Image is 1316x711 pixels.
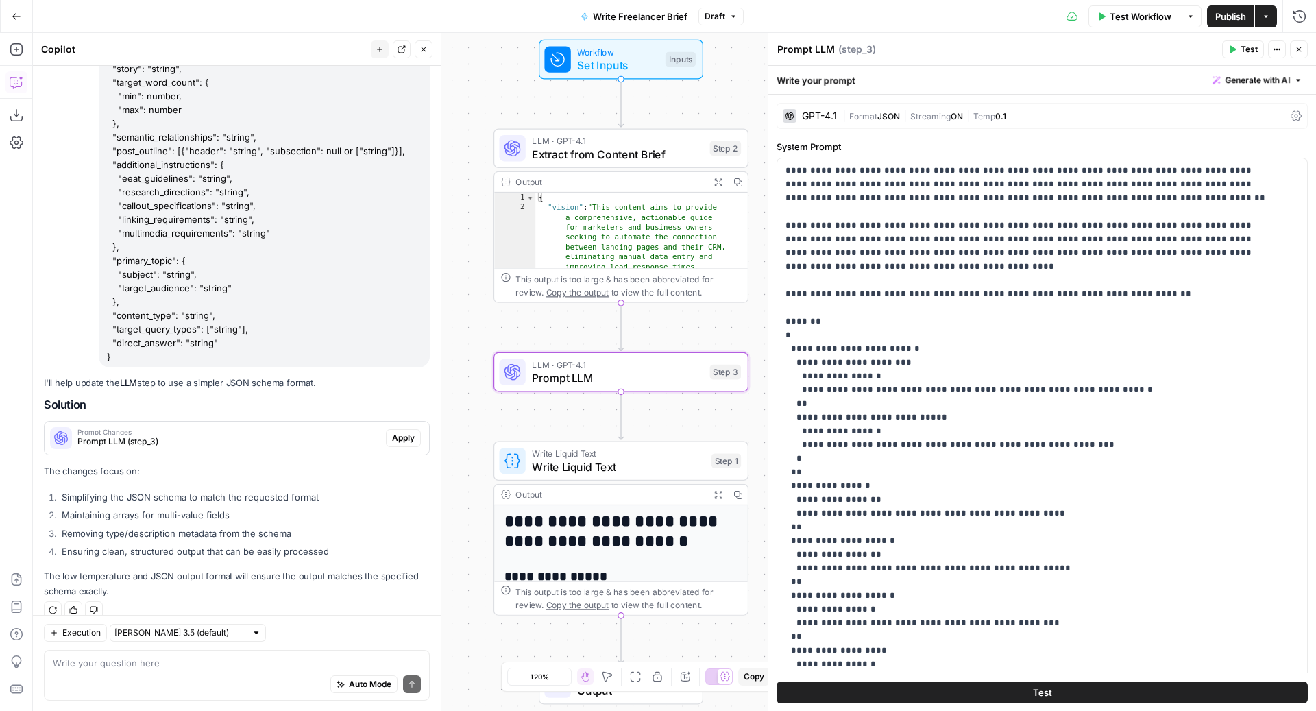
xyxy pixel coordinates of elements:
[44,623,107,641] button: Execution
[546,287,609,297] span: Copy the output
[900,108,910,122] span: |
[618,615,623,663] g: Edge from step_1 to end
[526,193,535,202] span: Toggle code folding, rows 1 through 103
[62,626,101,638] span: Execution
[494,202,535,459] div: 2
[493,40,748,80] div: WorkflowSet InputsInputs
[577,682,689,699] span: Output
[963,108,973,122] span: |
[777,140,1308,154] label: System Prompt
[493,352,748,392] div: LLM · GPT-4.1Prompt LLMStep 3
[58,544,430,558] li: Ensuring clean, structured output that can be easily processed
[532,358,703,371] span: LLM · GPT-4.1
[532,134,703,147] span: LLM · GPT-4.1
[973,111,995,121] span: Temp
[666,52,696,67] div: Inputs
[77,435,380,448] span: Prompt LLM (step_3)
[577,57,659,73] span: Set Inputs
[910,111,951,121] span: Streaming
[710,365,742,380] div: Step 3
[77,429,380,435] span: Prompt Changes
[546,600,609,610] span: Copy the output
[877,111,900,121] span: JSON
[515,488,703,501] div: Output
[1033,685,1052,699] span: Test
[777,43,835,56] textarea: Prompt LLM
[838,43,876,56] span: ( step_3 )
[577,45,659,58] span: Workflow
[744,671,764,683] span: Copy
[530,671,549,682] span: 120%
[995,111,1006,121] span: 0.1
[1222,40,1264,58] button: Test
[532,459,705,475] span: Write Liquid Text
[58,527,430,540] li: Removing type/description metadata from the schema
[1088,5,1180,27] button: Test Workflow
[1207,5,1254,27] button: Publish
[44,569,430,598] p: The low temperature and JSON output format will ensure the output matches the specified schema ex...
[515,585,741,611] div: This output is too large & has been abbreviated for review. to view the full content.
[493,128,748,302] div: LLM · GPT-4.1Extract from Content BriefStep 2Output{ "vision":"This content aims to provide a com...
[618,302,623,350] g: Edge from step_2 to step_3
[572,5,696,27] button: Write Freelancer Brief
[768,66,1316,94] div: Write your prompt
[392,432,415,444] span: Apply
[349,677,391,690] span: Auto Mode
[532,146,703,162] span: Extract from Content Brief
[710,141,742,156] div: Step 2
[711,453,741,468] div: Step 1
[58,508,430,522] li: Maintaining arrays for multi-value fields
[1110,10,1171,23] span: Test Workflow
[738,668,770,686] button: Copy
[330,675,398,692] button: Auto Mode
[44,398,430,411] h2: Solution
[120,377,137,388] a: LLM
[842,108,849,122] span: |
[58,490,430,504] li: Simplifying the JSON schema to match the requested format
[777,681,1308,703] button: Test
[618,79,623,127] g: Edge from start to step_2
[705,10,725,23] span: Draft
[593,10,687,23] span: Write Freelancer Brief
[698,8,744,25] button: Draft
[532,447,705,460] span: Write Liquid Text
[494,193,535,202] div: 1
[951,111,963,121] span: ON
[802,111,837,121] div: GPT-4.1
[532,370,703,386] span: Prompt LLM
[1225,74,1290,86] span: Generate with AI
[1215,10,1246,23] span: Publish
[493,665,748,705] div: EndOutput
[1241,43,1258,56] span: Test
[515,176,703,189] div: Output
[44,376,430,390] p: I'll help update the step to use a simpler JSON schema format.
[386,429,421,447] button: Apply
[114,625,246,639] input: Claude Sonnet 3.5 (default)
[849,111,877,121] span: Format
[1207,71,1308,89] button: Generate with AI
[44,464,430,479] p: The changes focus on:
[41,43,367,56] div: Copilot
[618,391,623,439] g: Edge from step_3 to step_1
[515,272,741,298] div: This output is too large & has been abbreviated for review. to view the full content.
